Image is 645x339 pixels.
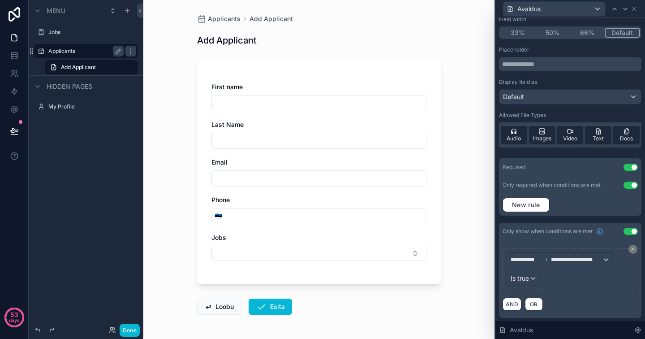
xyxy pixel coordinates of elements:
div: Only required when conditions are met [503,182,601,189]
span: Add Applicant [61,64,96,71]
p: days [9,314,20,326]
span: Images [533,135,551,142]
div: Required [503,164,525,171]
span: Hidden pages [47,82,92,91]
button: Select Button [212,208,225,224]
span: Docs [620,135,633,142]
label: My Profile [48,103,136,110]
label: Field width [499,16,526,23]
button: Is true [507,271,541,286]
span: Applicants [208,14,241,23]
label: Allowed File Types [499,112,546,119]
label: Jobs [48,29,136,36]
button: 66% [570,28,605,38]
a: Applicants [197,14,241,23]
span: 🇪🇪 [215,212,222,221]
span: Default [503,92,524,101]
a: Add Applicant [249,14,293,23]
label: Placeholder [499,46,529,53]
button: 33% [500,28,535,38]
span: Is true [511,274,529,283]
button: Esita [249,299,292,315]
button: 50% [535,28,570,38]
span: Video [563,135,577,142]
span: OR [528,301,540,308]
label: Applicants [48,48,120,55]
button: Loobu [197,299,241,315]
a: Add Applicant [45,60,138,74]
button: Default [605,28,641,38]
button: AND [503,298,521,311]
label: Display field as [499,78,537,86]
button: Select Button [211,246,426,261]
button: Default [499,89,641,104]
span: Audio [507,135,521,142]
span: Avaldus [510,326,533,335]
span: Text [593,135,604,142]
p: 53 [10,310,18,319]
span: New rule [508,201,544,209]
span: Email [211,158,228,166]
button: New rule [503,198,550,212]
h1: Add Applicant [197,34,257,47]
span: Avaldus [517,4,541,13]
button: OR [525,298,543,311]
span: Phone [211,196,230,204]
span: Only show when conditions are met [503,228,593,235]
button: Avaldus [503,1,606,17]
span: Menu [47,6,65,15]
span: Jobs [211,234,226,241]
span: Last Name [211,121,244,128]
span: First name [211,83,243,91]
button: Done [120,324,140,337]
